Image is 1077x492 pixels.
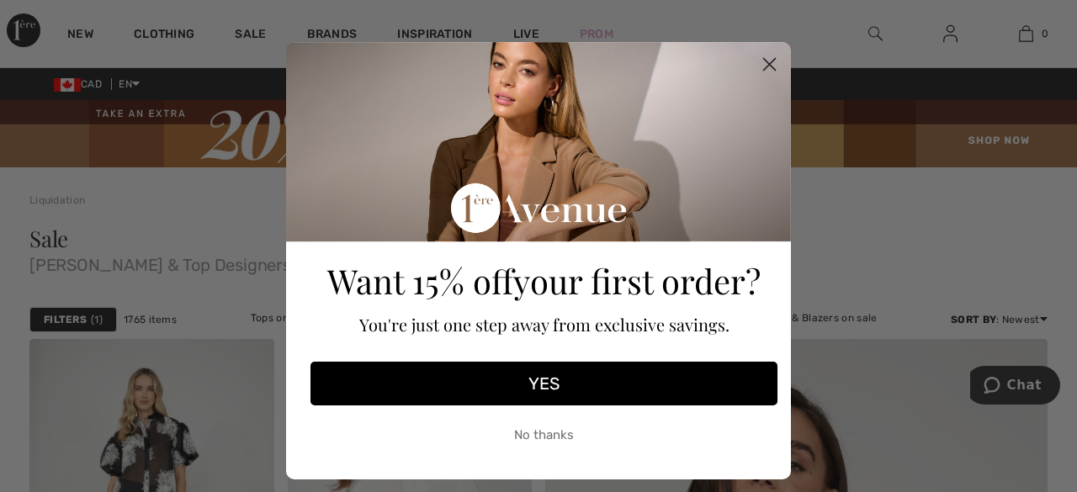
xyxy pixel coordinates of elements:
[327,258,513,303] span: Want 15% off
[310,414,777,456] button: No thanks
[310,362,777,405] button: YES
[37,12,72,27] span: Chat
[513,258,761,303] span: your first order?
[359,313,729,336] span: You're just one step away from exclusive savings.
[755,50,784,79] button: Close dialog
